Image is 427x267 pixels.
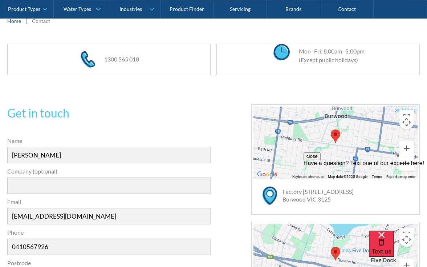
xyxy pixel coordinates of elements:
div: Map pin [331,247,340,260]
button: Zoom in [399,141,414,156]
label: Email [7,198,211,206]
a: Open this area in Google Maps (opens a new window) [255,170,279,179]
img: map marker icon [263,187,277,205]
h2: Get in touch [7,104,211,122]
a: Home [7,17,21,25]
button: Keyboard shortcuts [292,174,324,179]
a: Factory [STREET_ADDRESS]Burwood VIC 3125 [282,188,354,203]
div: Product Types [8,6,40,12]
button: Toggle fullscreen view [399,110,414,125]
a: 1300 565 018 [104,56,139,63]
img: Google [255,170,279,179]
div: Contact [32,17,50,25]
button: Map camera controls [399,115,414,129]
label: Name [7,136,211,145]
label: Phone [7,228,211,237]
div: Map pin [331,129,340,143]
div: Mon–Fri: 8.00am–5:00pm (Except public holidays) [292,47,365,64]
img: phone icon [81,51,95,68]
div: | [25,16,28,25]
div: Industries [119,6,142,12]
img: clock icon [273,44,290,60]
div: Water Types [64,6,91,12]
label: Company (optional) [7,167,211,176]
iframe: podium webchat widget bubble [369,231,427,267]
iframe: podium webchat widget prompt [304,152,427,240]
